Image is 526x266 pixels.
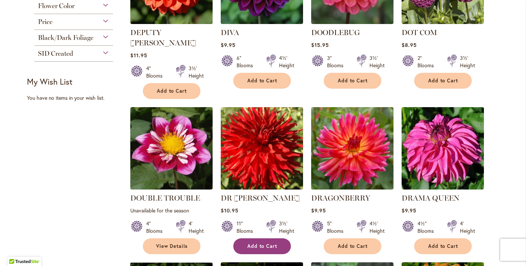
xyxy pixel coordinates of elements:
[460,220,475,235] div: 4' Height
[311,28,360,37] a: DOODLEBUG
[311,184,393,191] a: DRAGONBERRY
[279,220,294,235] div: 3½' Height
[233,73,291,89] button: Add to Cart
[130,18,213,25] a: DEPUTY BOB
[402,194,460,202] a: DRAMA QUEEN
[311,194,370,202] a: DRAGONBERRY
[338,243,368,249] span: Add to Cart
[327,54,348,69] div: 3" Blooms
[221,107,303,190] img: DR LES
[130,28,196,47] a: DEPUTY [PERSON_NAME]
[247,78,278,84] span: Add to Cart
[233,238,291,254] button: Add to Cart
[27,76,72,87] strong: My Wish List
[221,194,300,202] a: DR [PERSON_NAME]
[402,207,416,214] span: $9.95
[143,238,200,254] a: View Details
[414,238,472,254] button: Add to Cart
[221,18,303,25] a: Diva
[402,18,484,25] a: DOT COM
[402,41,417,48] span: $8.95
[338,78,368,84] span: Add to Cart
[402,28,437,37] a: DOT COM
[143,83,200,99] button: Add to Cart
[38,34,93,42] span: Black/Dark Foliage
[38,18,52,26] span: Price
[38,50,73,58] span: SID Created
[369,54,385,69] div: 3½' Height
[402,184,484,191] a: DRAMA QUEEN
[130,52,147,59] span: $11.95
[157,88,187,94] span: Add to Cart
[247,243,278,249] span: Add to Cart
[324,238,381,254] button: Add to Cart
[417,54,438,69] div: 2" Blooms
[27,94,126,102] div: You have no items in your wish list.
[428,78,458,84] span: Add to Cart
[221,184,303,191] a: DR LES
[221,28,239,37] a: DIVA
[130,207,213,214] p: Unavailable for the season
[327,220,348,235] div: 5" Blooms
[6,240,26,260] iframe: Launch Accessibility Center
[146,65,167,79] div: 4" Blooms
[146,220,167,235] div: 4" Blooms
[237,54,257,69] div: 6" Blooms
[460,54,475,69] div: 3½' Height
[221,207,238,214] span: $10.95
[369,220,385,235] div: 4½' Height
[311,207,326,214] span: $9.95
[38,2,75,10] span: Flower Color
[311,41,329,48] span: $15.95
[130,107,213,190] img: DOUBLE TROUBLE
[311,18,393,25] a: DOODLEBUG
[156,243,188,249] span: View Details
[221,41,236,48] span: $9.95
[279,54,294,69] div: 4½' Height
[189,65,204,79] div: 3½' Height
[414,73,472,89] button: Add to Cart
[130,194,200,202] a: DOUBLE TROUBLE
[428,243,458,249] span: Add to Cart
[417,220,438,235] div: 4½" Blooms
[130,184,213,191] a: DOUBLE TROUBLE
[189,220,204,235] div: 4' Height
[324,73,381,89] button: Add to Cart
[237,220,257,235] div: 11" Blooms
[311,107,393,190] img: DRAGONBERRY
[402,107,484,190] img: DRAMA QUEEN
